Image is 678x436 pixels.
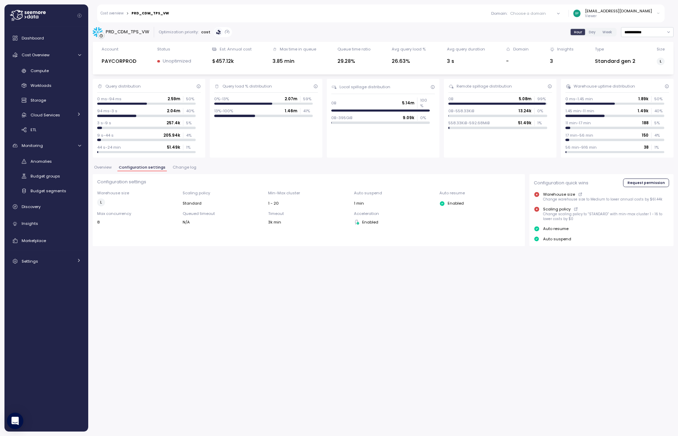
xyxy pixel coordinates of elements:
a: Cloud Services [7,109,85,121]
p: 0 ms-1.45 min [565,96,593,102]
button: Collapse navigation [75,13,84,18]
span: Day [589,30,596,35]
p: 40 % [186,108,196,114]
p: 5.08m [519,96,531,102]
div: Avg query duration [447,46,485,52]
p: 5 % [654,120,664,126]
a: Discovery [7,200,85,214]
span: Cloud Services [31,112,60,118]
p: 1 % [654,145,664,150]
span: Dashboard [22,35,44,41]
div: - [506,57,529,65]
span: Configuration settings [119,165,165,169]
p: 2.07m [285,96,297,102]
div: Type [595,46,604,52]
p: 0 % [537,108,547,114]
p: 44 s-24 min [97,145,121,150]
p: 0B-558.33KiB [448,108,474,114]
div: PRD_CDM_TPS_VW [106,28,149,35]
a: Cost overview [101,12,124,15]
a: Dashboard [7,31,85,45]
p: 13.24k [518,108,531,114]
div: 3 s [447,57,485,65]
div: PAYCORPROD [102,57,136,65]
p: Configuration quick wins [534,180,588,186]
div: Max time in queue [280,46,316,52]
p: 9.09k [403,115,414,121]
div: 29.28% [337,57,370,65]
div: 3.85 min [273,57,316,65]
p: Auto resume [439,190,520,196]
p: Acceleration [354,211,435,216]
p: 1.89k [638,96,648,102]
p: 94 ms-3 s [97,108,117,114]
p: Auto suspend [543,236,571,242]
p: Scaling policy [183,190,264,196]
p: Auto suspend [354,190,435,196]
img: 7ad3c78ce95743f3a0c87eed701eacc5 [573,10,581,17]
a: Budget segments [7,185,85,196]
span: ETL [31,127,36,133]
p: 150 [642,133,648,138]
span: Overview [94,165,112,169]
p: Change scaling policy to “STANDARD” with min-max cluster 1 - 16 to lower costs by $0 [543,212,669,221]
div: Est. Annual cost [220,46,252,52]
a: Compute [7,65,85,77]
p: 1.46m [285,108,297,114]
p: 1.45 min-11 min [565,108,594,114]
div: 1 - 20 [268,200,349,206]
p: 0%-13% [214,96,229,102]
p: Warehouse size [97,190,178,196]
div: Open Intercom Messenger [7,413,23,429]
div: Choose a domain [510,11,546,16]
p: 4 % [654,133,664,138]
p: 1 % [186,145,196,150]
p: Domain : [491,11,507,16]
p: 5.14m [402,100,414,106]
p: cost [201,29,210,35]
div: Standard [183,200,264,206]
p: 0 % [420,115,430,121]
p: 56 min-916 min [565,145,597,150]
div: Status [157,46,170,52]
p: 40 % [654,108,664,114]
p: Scaling policy [543,206,571,212]
a: Insights [7,217,85,231]
div: Domain [513,46,529,52]
span: Compute [31,68,49,73]
p: 3 s-9 s [97,120,111,126]
a: Workloads [7,80,85,91]
p: 50 % [654,96,664,102]
div: > [126,11,129,16]
div: Warehouse uptime distribution [574,83,635,89]
span: Budget segments [31,188,66,194]
p: 0B [448,96,453,102]
div: $457.12k [212,57,251,65]
span: Discovery [22,204,41,209]
p: 188 [642,120,648,126]
span: L [100,199,102,206]
div: Size [657,46,665,52]
a: Storage [7,95,85,106]
span: Monitoring [22,143,43,148]
p: Max concurrency [97,211,178,216]
div: Local spillage distribution [340,84,390,90]
span: Storage [31,97,46,103]
p: 38 [644,145,648,150]
p: 11 min-17 min [565,120,591,126]
span: Week [602,30,612,35]
p: 13%-100% [214,108,233,114]
p: 0 ms-94 ms [97,96,122,102]
div: 26.63% [392,57,426,65]
p: 558.33KiB-592.68MiB [448,120,490,126]
p: 205.94k [163,133,180,138]
div: N/A [183,219,264,225]
span: Budget groups [31,173,60,179]
span: Change log [173,165,196,169]
p: 100 % [420,97,430,109]
span: Insights [22,221,38,226]
a: Marketplace [7,234,85,248]
p: Viewer [585,14,652,19]
p: 4 % [186,133,196,138]
span: Cost Overview [22,52,49,58]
